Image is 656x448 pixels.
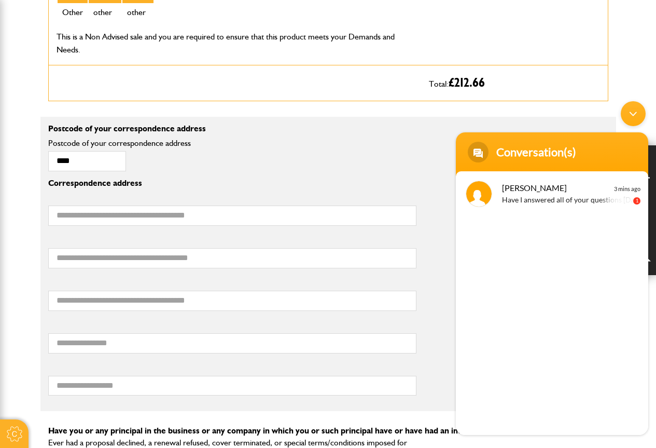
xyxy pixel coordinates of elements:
[57,30,414,57] p: This is a Non Advised sale and you are required to ensure that this product meets your Demands an...
[57,4,88,21] td: Other
[48,125,416,133] p: Postcode of your correspondence address
[454,77,485,89] span: 212.66
[122,4,154,21] td: other
[48,179,416,187] p: Correspondence address
[451,96,653,440] iframe: SalesIQ Chatwindow
[48,427,608,435] p: Have you or any principal in the business or any company in which you or such principal have or h...
[48,139,206,147] label: Postcode of your correspondence address
[88,4,122,21] td: other
[449,77,485,89] span: £
[429,73,599,93] p: Total:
